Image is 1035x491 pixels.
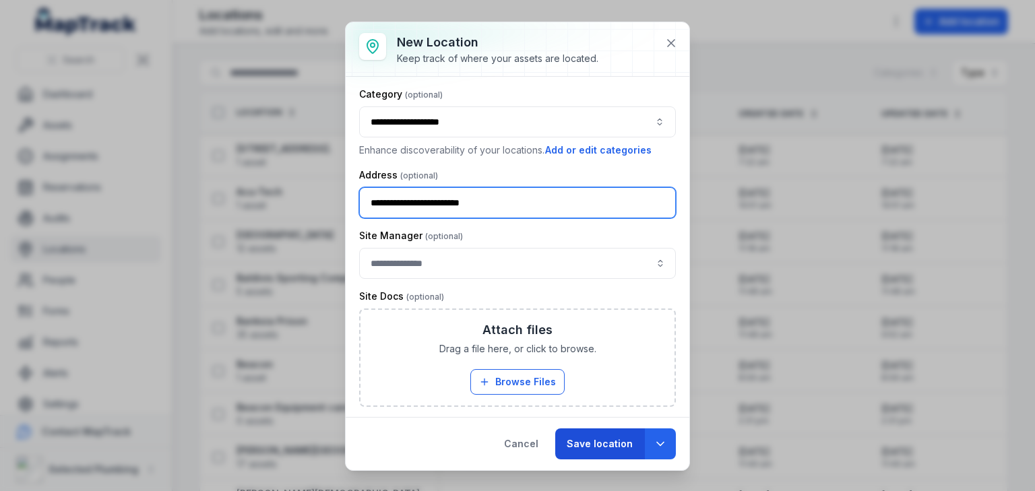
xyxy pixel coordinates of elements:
div: Keep track of where your assets are located. [397,52,598,65]
label: Site Docs [359,290,444,303]
input: location-add:cf[64ff8499-06bd-4b10-b203-156b2ac3e9ed]-label [359,248,676,279]
label: Category [359,88,443,101]
button: Add or edit categories [544,143,652,158]
p: Enhance discoverability of your locations. [359,143,676,158]
button: Save location [555,428,644,459]
button: Cancel [493,428,550,459]
label: Address [359,168,438,182]
button: Browse Files [470,369,565,395]
h3: Attach files [482,321,553,339]
span: Drag a file here, or click to browse. [439,342,596,356]
label: Site Manager [359,229,463,242]
h3: New location [397,33,598,52]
